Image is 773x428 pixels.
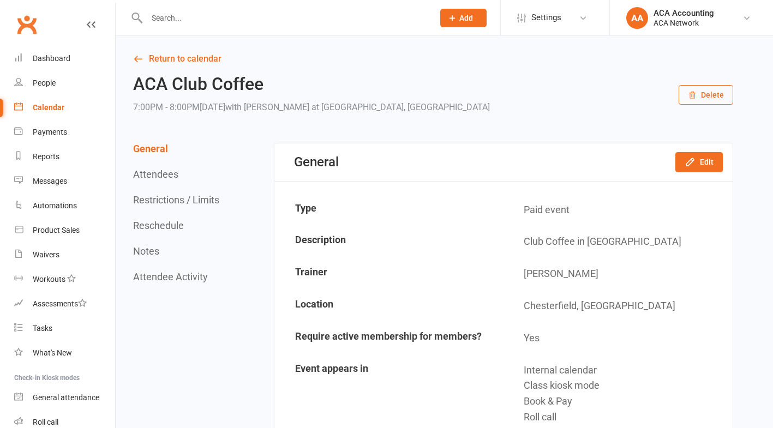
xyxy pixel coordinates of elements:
[14,243,115,267] a: Waivers
[524,394,724,409] div: Book & Pay
[33,275,65,284] div: Workouts
[14,341,115,365] a: What's New
[143,10,426,26] input: Search...
[33,226,80,234] div: Product Sales
[33,128,67,136] div: Payments
[654,18,714,28] div: ACA Network
[133,100,490,115] div: 7:00PM - 8:00PM[DATE]
[504,323,732,354] td: Yes
[133,75,490,94] h2: ACA Club Coffee
[14,385,115,410] a: General attendance kiosk mode
[504,226,732,257] td: Club Coffee in [GEOGRAPHIC_DATA]
[33,418,58,426] div: Roll call
[133,194,219,206] button: Restrictions / Limits
[654,8,714,18] div: ACA Accounting
[133,220,184,231] button: Reschedule
[531,5,561,30] span: Settings
[33,299,87,308] div: Assessments
[14,194,115,218] a: Automations
[504,258,732,290] td: [PERSON_NAME]
[14,169,115,194] a: Messages
[679,85,733,105] button: Delete
[14,218,115,243] a: Product Sales
[33,177,67,185] div: Messages
[33,348,72,357] div: What's New
[133,271,208,282] button: Attendee Activity
[133,168,178,180] button: Attendees
[33,393,99,402] div: General attendance
[14,144,115,169] a: Reports
[275,258,503,290] td: Trainer
[459,14,473,22] span: Add
[675,152,723,172] button: Edit
[33,152,59,161] div: Reports
[275,323,503,354] td: Require active membership for members?
[14,95,115,120] a: Calendar
[14,267,115,292] a: Workouts
[33,324,52,333] div: Tasks
[275,195,503,226] td: Type
[225,102,309,112] span: with [PERSON_NAME]
[14,46,115,71] a: Dashboard
[14,120,115,144] a: Payments
[524,409,724,425] div: Roll call
[504,291,732,322] td: Chesterfield, [GEOGRAPHIC_DATA]
[440,9,487,27] button: Add
[311,102,490,112] span: at [GEOGRAPHIC_DATA], [GEOGRAPHIC_DATA]
[133,245,159,257] button: Notes
[13,11,40,38] a: Clubworx
[133,51,733,67] a: Return to calendar
[133,143,168,154] button: General
[33,103,64,112] div: Calendar
[33,250,59,259] div: Waivers
[33,79,56,87] div: People
[14,292,115,316] a: Assessments
[275,291,503,322] td: Location
[33,201,77,210] div: Automations
[524,378,724,394] div: Class kiosk mode
[275,226,503,257] td: Description
[504,195,732,226] td: Paid event
[294,154,339,170] div: General
[33,54,70,63] div: Dashboard
[14,71,115,95] a: People
[14,316,115,341] a: Tasks
[524,363,724,378] div: Internal calendar
[626,7,648,29] div: AA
